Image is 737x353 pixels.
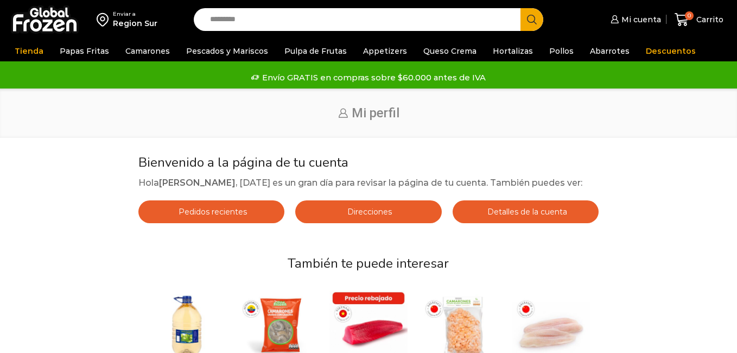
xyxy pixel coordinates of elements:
[9,41,49,61] a: Tienda
[685,11,694,20] span: 0
[113,18,157,29] div: Region Sur
[295,200,442,223] a: Direcciones
[619,14,661,25] span: Mi cuenta
[584,41,635,61] a: Abarrotes
[345,207,392,217] span: Direcciones
[487,41,538,61] a: Hortalizas
[181,41,274,61] a: Pescados y Mariscos
[159,178,236,188] strong: [PERSON_NAME]
[288,255,449,272] span: También te puede interesar
[138,154,348,171] span: Bienvenido a la página de tu cuenta
[97,10,113,29] img: address-field-icon.svg
[54,41,115,61] a: Papas Fritas
[544,41,579,61] a: Pollos
[352,105,399,121] span: Mi perfil
[520,8,543,31] button: Search button
[694,14,723,25] span: Carrito
[113,10,157,18] div: Enviar a
[138,176,599,190] p: Hola , [DATE] es un gran día para revisar la página de tu cuenta. También puedes ver:
[418,41,482,61] a: Queso Crema
[453,200,599,223] a: Detalles de la cuenta
[138,200,285,223] a: Pedidos recientes
[640,41,701,61] a: Descuentos
[358,41,412,61] a: Appetizers
[279,41,352,61] a: Pulpa de Frutas
[608,9,661,30] a: Mi cuenta
[485,207,567,217] span: Detalles de la cuenta
[176,207,247,217] span: Pedidos recientes
[120,41,175,61] a: Camarones
[672,7,726,33] a: 0 Carrito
